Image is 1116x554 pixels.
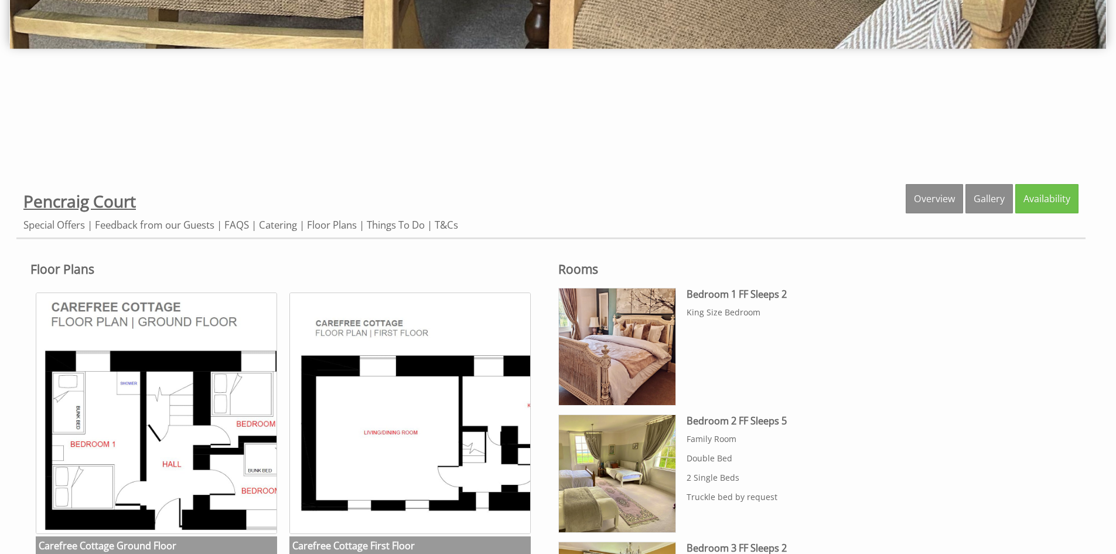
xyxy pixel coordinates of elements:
[558,261,1072,277] h2: Rooms
[224,218,249,232] a: FAQS
[687,491,1071,502] p: Truckle bed by request
[36,293,277,534] img: Carefree Cottage Ground Floor
[23,190,136,212] a: Pencraig Court
[965,184,1013,213] a: Gallery
[95,218,214,232] a: Feedback from our Guests
[30,261,544,277] h2: Floor Plans
[687,288,1071,301] h3: Bedroom 1 FF Sleeps 2
[687,453,1071,464] p: Double Bed
[435,218,458,232] a: T&Cs
[687,414,1071,427] h3: Bedroom 2 FF Sleeps 5
[906,184,963,213] a: Overview
[23,218,85,232] a: Special Offers
[559,415,676,532] img: Bedroom 2 FF Sleeps 5
[7,81,1109,169] iframe: Customer reviews powered by Trustpilot
[289,293,531,534] img: Carefree Cottage First Floor
[687,472,1071,483] p: 2 Single Beds
[1015,184,1079,213] a: Availability
[367,218,425,232] a: Things To Do
[259,218,297,232] a: Catering
[559,288,676,406] img: Bedroom 1 FF Sleeps 2
[687,307,1071,318] p: King Size Bedroom
[687,433,1071,444] p: Family Room
[307,218,357,232] a: Floor Plans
